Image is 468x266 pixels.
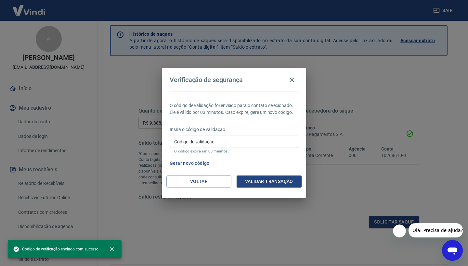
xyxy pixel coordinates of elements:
iframe: Botão para abrir a janela de mensagens [442,240,463,261]
iframe: Fechar mensagem [393,224,406,237]
span: Código de verificação enviado com sucesso. [13,246,99,252]
button: Gerar novo código [167,157,212,169]
button: close [105,242,119,256]
button: Voltar [166,175,231,187]
button: Validar transação [237,175,302,187]
iframe: Mensagem da empresa [409,223,463,237]
h4: Verificação de segurança [170,76,243,84]
p: O código expira em 03 minutos. [174,149,294,153]
span: Olá! Precisa de ajuda? [4,5,55,10]
p: Insira o código de validação [170,126,298,133]
p: O código de validação foi enviado para o contato selecionado. Ele é válido por 03 minutos. Caso e... [170,102,298,116]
